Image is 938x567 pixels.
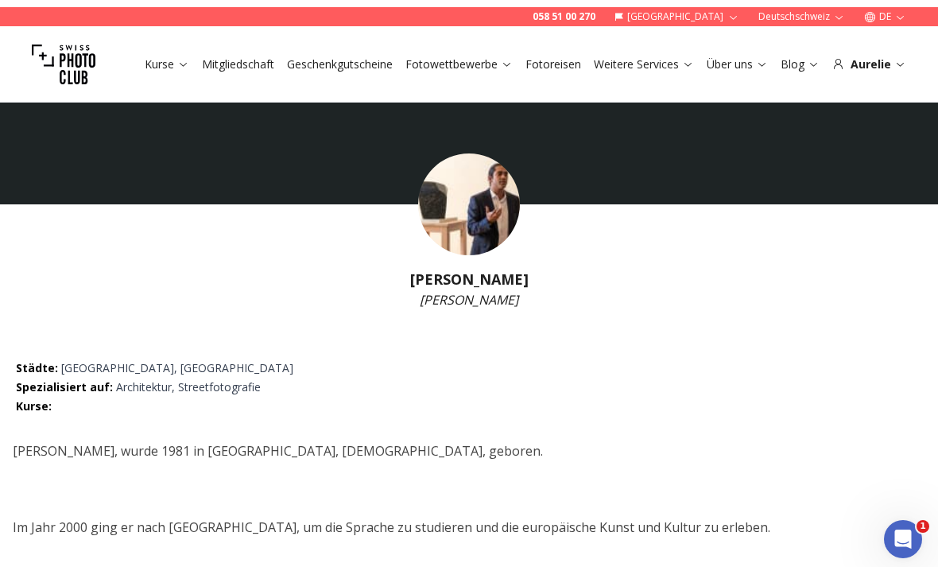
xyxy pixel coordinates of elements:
[145,49,189,65] a: Kurse
[13,435,543,452] span: [PERSON_NAME], wurde 1981 in [GEOGRAPHIC_DATA], [DEMOGRAPHIC_DATA], geboren.
[32,25,95,89] img: Swiss photo club
[16,353,922,369] p: [GEOGRAPHIC_DATA], [GEOGRAPHIC_DATA]
[281,46,399,68] button: Geschenkgutscheine
[533,3,595,16] a: 058 51 00 270
[399,46,519,68] button: Fotowettbewerbe
[202,49,274,65] a: Mitgliedschaft
[594,49,694,65] a: Weitere Services
[16,372,922,388] p: Architektur, Streetfotografie
[405,49,513,65] a: Fotowettbewerbe
[707,49,768,65] a: Über uns
[519,46,587,68] button: Fotoreisen
[13,511,770,529] span: Im Jahr 2000 ging er nach [GEOGRAPHIC_DATA], um die Sprache zu studieren und die europäische Kun...
[196,46,281,68] button: Mitgliedschaft
[587,46,700,68] button: Weitere Services
[700,46,774,68] button: Über uns
[138,46,196,68] button: Kurse
[917,513,929,526] span: 1
[525,49,581,65] a: Fotoreisen
[16,372,113,387] span: Spezialisiert auf :
[774,46,826,68] button: Blog
[781,49,820,65] a: Blog
[16,391,52,406] span: Kurse :
[884,513,922,551] iframe: Intercom live chat
[418,146,520,248] img: Duilio A. Martins
[16,353,61,368] span: Städte :
[287,49,393,65] a: Geschenkgutscheine
[832,49,906,65] div: Aurelie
